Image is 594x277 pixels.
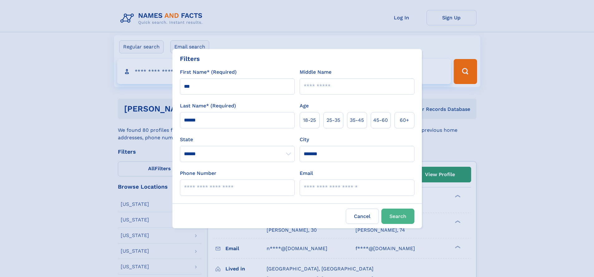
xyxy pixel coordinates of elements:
[400,116,409,124] span: 60+
[350,116,364,124] span: 35‑45
[180,136,295,143] label: State
[300,136,309,143] label: City
[303,116,316,124] span: 18‑25
[180,102,236,110] label: Last Name* (Required)
[180,170,216,177] label: Phone Number
[300,102,309,110] label: Age
[300,68,331,76] label: Middle Name
[346,209,379,224] label: Cancel
[381,209,414,224] button: Search
[300,170,313,177] label: Email
[180,54,200,63] div: Filters
[326,116,340,124] span: 25‑35
[373,116,388,124] span: 45‑60
[180,68,237,76] label: First Name* (Required)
